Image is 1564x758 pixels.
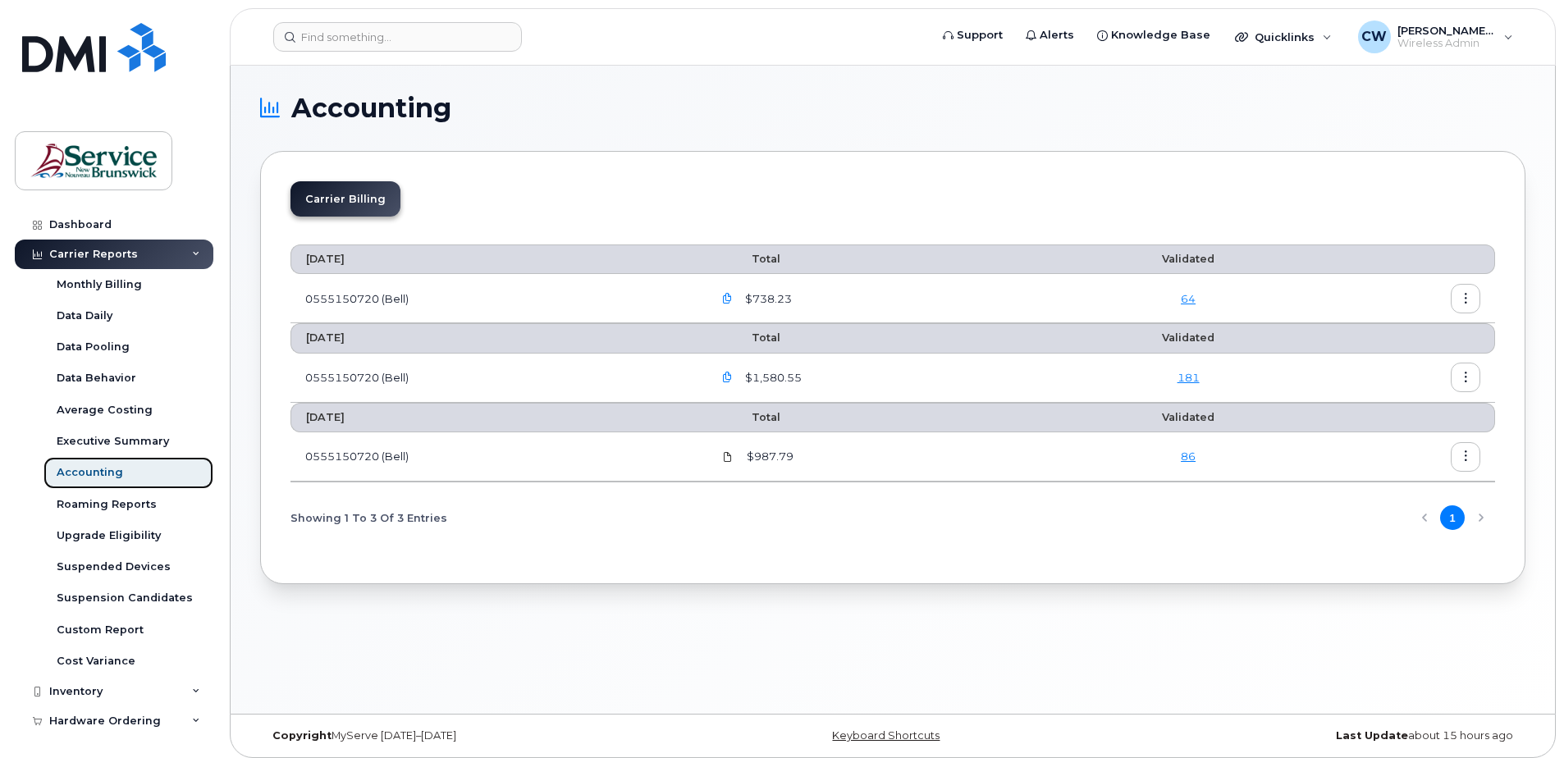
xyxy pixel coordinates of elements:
span: Total [712,411,780,423]
th: [DATE] [290,244,697,274]
td: 0555150720 (Bell) [290,432,697,482]
th: [DATE] [290,323,697,353]
a: 86 [1181,450,1196,463]
th: Validated [1063,323,1314,353]
span: Showing 1 To 3 Of 3 Entries [290,505,447,530]
span: Accounting [291,96,451,121]
a: Keyboard Shortcuts [832,729,940,742]
button: Page 1 [1440,505,1465,530]
th: Validated [1063,403,1314,432]
span: Total [712,331,780,344]
td: 0555150720 (Bell) [290,274,697,323]
span: $987.79 [743,449,793,464]
span: Total [712,253,780,265]
span: $1,580.55 [742,370,802,386]
a: 181 [1178,371,1200,384]
a: 64 [1181,292,1196,305]
th: [DATE] [290,403,697,432]
span: $738.23 [742,291,792,307]
th: Validated [1063,244,1314,274]
div: about 15 hours ago [1104,729,1525,742]
div: MyServe [DATE]–[DATE] [260,729,682,742]
strong: Copyright [272,729,332,742]
a: PDF_555150720_005_0000000000.pdf [712,442,743,471]
td: 0555150720 (Bell) [290,354,697,403]
strong: Last Update [1336,729,1408,742]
